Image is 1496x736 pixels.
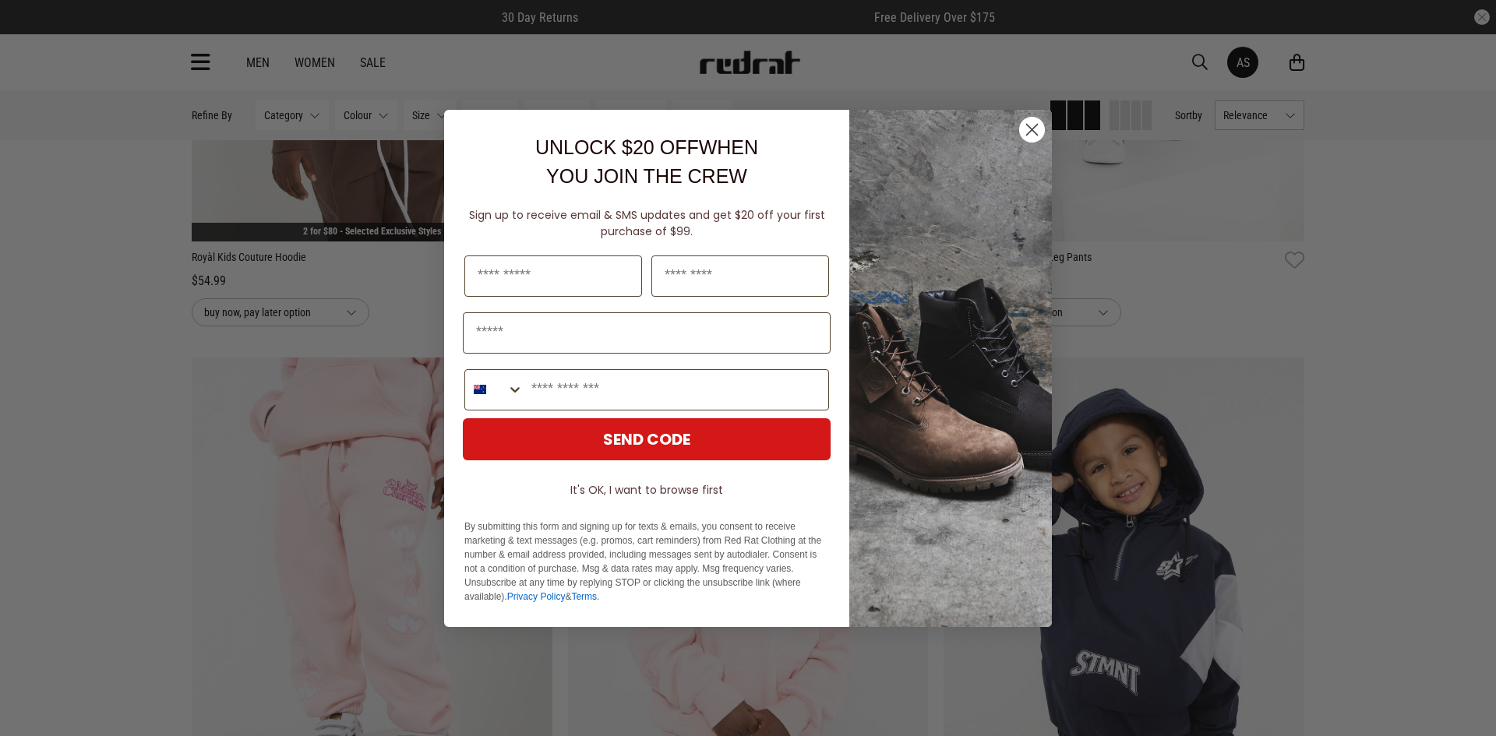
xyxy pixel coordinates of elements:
[507,591,566,602] a: Privacy Policy
[465,370,524,410] button: Search Countries
[464,519,829,604] p: By submitting this form and signing up for texts & emails, you consent to receive marketing & tex...
[474,383,486,396] img: New Zealand
[1018,116,1046,143] button: Close dialog
[463,476,831,504] button: It's OK, I want to browse first
[849,110,1052,627] img: f7662613-148e-4c88-9575-6c6b5b55a647.jpeg
[546,165,747,187] span: YOU JOIN THE CREW
[463,312,831,354] input: Email
[469,207,825,239] span: Sign up to receive email & SMS updates and get $20 off your first purchase of $99.
[535,136,699,158] span: UNLOCK $20 OFF
[464,255,642,297] input: First Name
[463,418,831,460] button: SEND CODE
[12,6,59,53] button: Open LiveChat chat widget
[699,136,758,158] span: WHEN
[571,591,597,602] a: Terms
